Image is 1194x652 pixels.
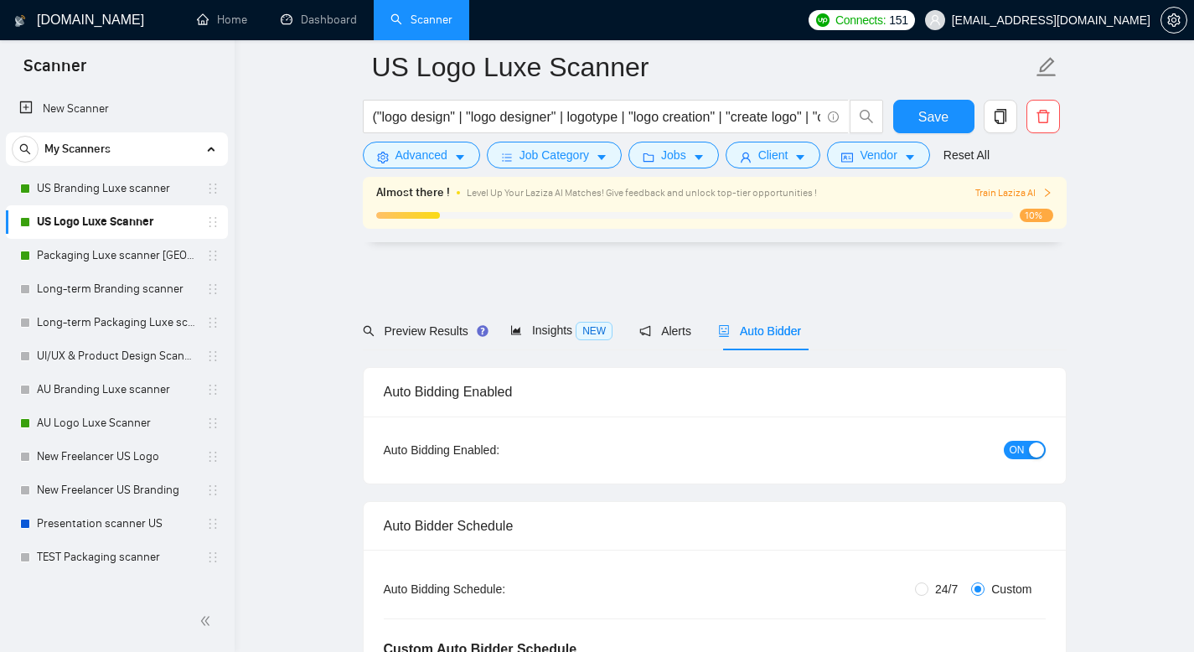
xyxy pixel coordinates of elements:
[1020,209,1053,222] span: 10%
[1042,188,1052,198] span: right
[794,151,806,163] span: caret-down
[816,13,830,27] img: upwork-logo.png
[206,182,220,195] span: holder
[13,143,38,155] span: search
[373,106,820,127] input: Search Freelance Jobs...
[44,132,111,166] span: My Scanners
[6,132,228,574] li: My Scanners
[467,187,817,199] span: Level Up Your Laziza AI Matches! Give feedback and unlock top-tier opportunities !
[841,151,853,163] span: idcard
[14,8,26,34] img: logo
[718,325,730,337] span: robot
[37,440,196,473] a: New Freelancer US Logo
[206,282,220,296] span: holder
[37,306,196,339] a: Long-term Packaging Luxe scanner
[206,215,220,229] span: holder
[454,151,466,163] span: caret-down
[726,142,821,168] button: userClientcaret-down
[37,205,196,239] a: US Logo Luxe Scanner
[12,136,39,163] button: search
[206,316,220,329] span: holder
[372,46,1032,88] input: Scanner name...
[918,106,948,127] span: Save
[985,580,1038,598] span: Custom
[197,13,247,27] a: homeHome
[1137,595,1177,635] iframe: Intercom live chat
[928,580,964,598] span: 24/7
[1027,109,1059,124] span: delete
[1160,7,1187,34] button: setting
[206,551,220,564] span: holder
[206,450,220,463] span: holder
[510,324,522,336] span: area-chart
[363,325,375,337] span: search
[206,484,220,497] span: holder
[37,239,196,272] a: Packaging Luxe scanner [GEOGRAPHIC_DATA]
[475,323,490,339] div: Tooltip anchor
[835,11,886,29] span: Connects:
[929,14,941,26] span: user
[860,146,897,164] span: Vendor
[390,13,452,27] a: searchScanner
[904,151,916,163] span: caret-down
[37,406,196,440] a: AU Logo Luxe Scanner
[384,580,604,598] div: Auto Bidding Schedule:
[363,324,483,338] span: Preview Results
[643,151,654,163] span: folder
[628,142,719,168] button: folderJobscaret-down
[1036,56,1057,78] span: edit
[758,146,788,164] span: Client
[10,54,100,89] span: Scanner
[828,111,839,122] span: info-circle
[596,151,607,163] span: caret-down
[384,441,604,459] div: Auto Bidding Enabled:
[37,473,196,507] a: New Freelancer US Branding
[37,541,196,574] a: TEST Packaging scanner
[363,142,480,168] button: settingAdvancedcaret-down
[740,151,752,163] span: user
[1026,100,1060,133] button: delete
[501,151,513,163] span: bars
[639,324,691,338] span: Alerts
[199,613,216,629] span: double-left
[718,324,801,338] span: Auto Bidder
[850,100,883,133] button: search
[206,517,220,530] span: holder
[985,109,1016,124] span: copy
[576,322,613,340] span: NEW
[519,146,589,164] span: Job Category
[37,373,196,406] a: AU Branding Luxe scanner
[984,100,1017,133] button: copy
[6,92,228,126] li: New Scanner
[1160,13,1187,27] a: setting
[661,146,686,164] span: Jobs
[1010,441,1025,459] span: ON
[206,349,220,363] span: holder
[943,146,990,164] a: Reset All
[377,151,389,163] span: setting
[37,272,196,306] a: Long-term Branding scanner
[639,325,651,337] span: notification
[19,92,215,126] a: New Scanner
[206,417,220,430] span: holder
[510,323,613,337] span: Insights
[37,339,196,373] a: UI/UX & Product Design Scanner
[376,184,450,202] span: Almost there !
[384,502,1046,550] div: Auto Bidder Schedule
[281,13,357,27] a: dashboardDashboard
[693,151,705,163] span: caret-down
[1161,13,1186,27] span: setting
[487,142,622,168] button: barsJob Categorycaret-down
[395,146,447,164] span: Advanced
[893,100,974,133] button: Save
[889,11,907,29] span: 151
[37,172,196,205] a: US Branding Luxe scanner
[384,368,1046,416] div: Auto Bidding Enabled
[206,249,220,262] span: holder
[975,185,1052,201] button: Train Laziza AI
[827,142,929,168] button: idcardVendorcaret-down
[206,383,220,396] span: holder
[37,507,196,541] a: Presentation scanner US
[850,109,882,124] span: search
